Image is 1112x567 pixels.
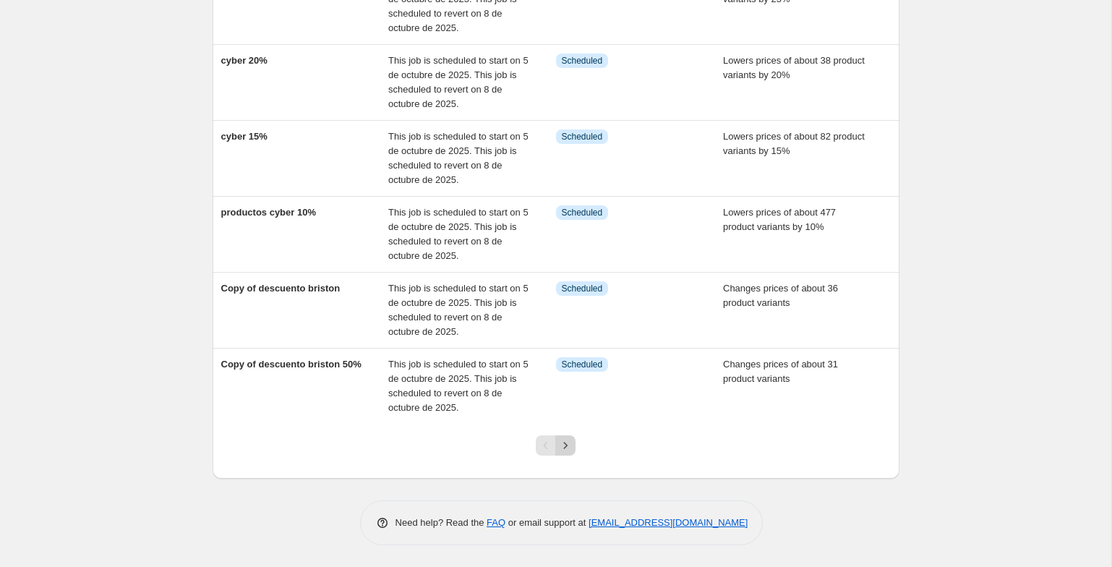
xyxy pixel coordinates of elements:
span: Copy of descuento briston 50% [221,359,362,370]
span: Need help? Read the [395,517,487,528]
span: This job is scheduled to start on 5 de octubre de 2025. This job is scheduled to revert on 8 de o... [388,55,529,109]
span: Changes prices of about 31 product variants [723,359,838,384]
a: FAQ [487,517,505,528]
span: Scheduled [562,283,603,294]
span: Lowers prices of about 477 product variants by 10% [723,207,836,232]
span: cyber 15% [221,131,268,142]
a: [EMAIL_ADDRESS][DOMAIN_NAME] [589,517,748,528]
span: productos cyber 10% [221,207,317,218]
span: This job is scheduled to start on 5 de octubre de 2025. This job is scheduled to revert on 8 de o... [388,359,529,413]
span: Scheduled [562,131,603,142]
nav: Pagination [536,435,576,456]
span: Copy of descuento briston [221,283,341,294]
span: This job is scheduled to start on 5 de octubre de 2025. This job is scheduled to revert on 8 de o... [388,131,529,185]
span: Scheduled [562,55,603,67]
button: Next [555,435,576,456]
span: This job is scheduled to start on 5 de octubre de 2025. This job is scheduled to revert on 8 de o... [388,283,529,337]
span: Lowers prices of about 82 product variants by 15% [723,131,865,156]
span: Scheduled [562,359,603,370]
span: Scheduled [562,207,603,218]
span: Changes prices of about 36 product variants [723,283,838,308]
span: This job is scheduled to start on 5 de octubre de 2025. This job is scheduled to revert on 8 de o... [388,207,529,261]
span: Lowers prices of about 38 product variants by 20% [723,55,865,80]
span: or email support at [505,517,589,528]
span: cyber 20% [221,55,268,66]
